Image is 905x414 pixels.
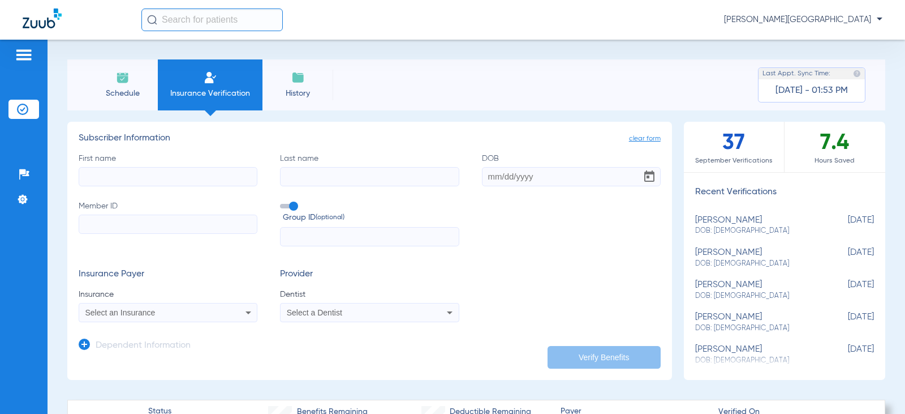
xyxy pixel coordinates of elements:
[166,88,254,99] span: Insurance Verification
[280,289,459,300] span: Dentist
[15,48,33,62] img: hamburger-icon
[280,269,459,280] h3: Provider
[853,70,861,78] img: last sync help info
[96,88,149,99] span: Schedule
[85,308,156,317] span: Select an Insurance
[695,259,817,269] span: DOB: [DEMOGRAPHIC_DATA]
[695,247,817,268] div: [PERSON_NAME]
[684,122,785,172] div: 37
[695,312,817,333] div: [PERSON_NAME]
[817,215,874,236] span: [DATE]
[316,212,344,224] small: (optional)
[695,291,817,301] span: DOB: [DEMOGRAPHIC_DATA]
[116,71,130,84] img: Schedule
[79,215,257,234] input: Member ID
[695,280,817,301] div: [PERSON_NAME]
[280,167,459,186] input: Last name
[785,122,885,172] div: 7.4
[684,187,885,198] h3: Recent Verifications
[817,247,874,268] span: [DATE]
[287,308,342,317] span: Select a Dentist
[280,153,459,186] label: Last name
[79,167,257,186] input: First name
[283,212,459,224] span: Group ID
[695,215,817,236] div: [PERSON_NAME]
[291,71,305,84] img: History
[271,88,325,99] span: History
[96,340,191,352] h3: Dependent Information
[23,8,62,28] img: Zuub Logo
[817,344,874,365] span: [DATE]
[817,312,874,333] span: [DATE]
[817,280,874,301] span: [DATE]
[695,226,817,236] span: DOB: [DEMOGRAPHIC_DATA]
[775,85,848,96] span: [DATE] - 01:53 PM
[724,14,882,25] span: [PERSON_NAME][GEOGRAPHIC_DATA]
[79,133,661,144] h3: Subscriber Information
[762,68,830,79] span: Last Appt. Sync Time:
[548,346,661,369] button: Verify Benefits
[638,165,661,188] button: Open calendar
[79,200,257,247] label: Member ID
[482,167,661,186] input: DOBOpen calendar
[147,15,157,25] img: Search Icon
[204,71,217,84] img: Manual Insurance Verification
[785,155,885,167] span: Hours Saved
[695,344,817,365] div: [PERSON_NAME]
[684,155,784,167] span: September Verifications
[695,323,817,334] span: DOB: [DEMOGRAPHIC_DATA]
[79,289,257,300] span: Insurance
[79,153,257,186] label: First name
[141,8,283,31] input: Search for patients
[482,153,661,186] label: DOB
[79,269,257,280] h3: Insurance Payer
[629,133,661,144] span: clear form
